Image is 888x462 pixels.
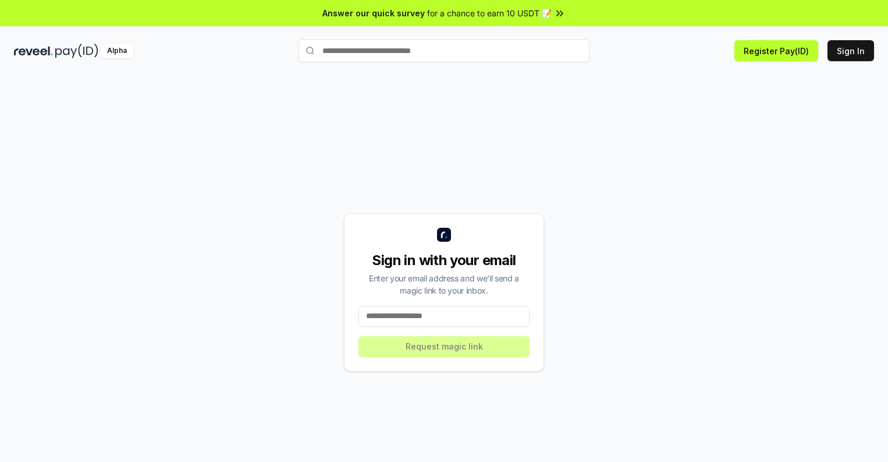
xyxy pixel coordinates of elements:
div: Enter your email address and we’ll send a magic link to your inbox. [358,272,530,297]
button: Sign In [827,40,874,61]
img: pay_id [55,44,98,58]
img: logo_small [437,228,451,242]
div: Alpha [101,44,133,58]
span: for a chance to earn 10 USDT 📝 [427,7,552,19]
div: Sign in with your email [358,251,530,270]
span: Answer our quick survey [322,7,425,19]
img: reveel_dark [14,44,53,58]
button: Register Pay(ID) [734,40,818,61]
